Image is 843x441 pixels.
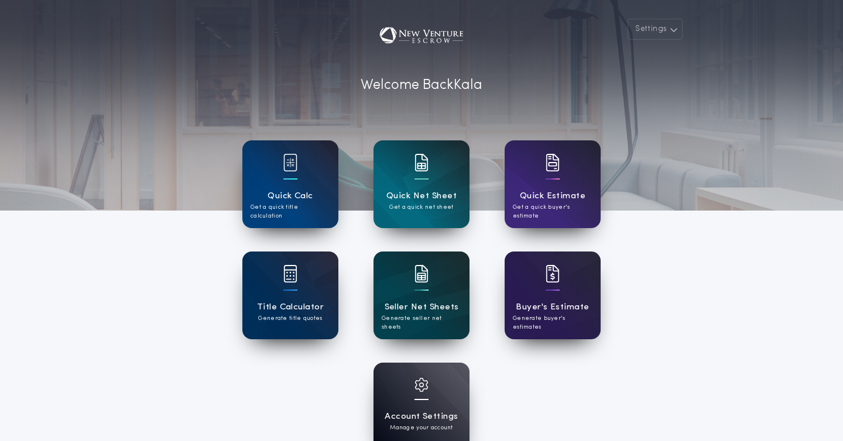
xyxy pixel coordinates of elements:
p: Generate seller net sheets [382,314,461,332]
p: Get a quick buyer's estimate [513,203,592,220]
p: Manage your account [390,423,453,432]
p: Generate buyer's estimates [513,314,592,332]
img: card icon [283,154,297,171]
h1: Buyer's Estimate [516,301,589,314]
img: account-logo [369,19,475,54]
p: Welcome Back Kala [361,75,482,96]
a: card iconQuick EstimateGet a quick buyer's estimate [505,140,601,228]
a: card iconQuick CalcGet a quick title calculation [242,140,338,228]
a: card iconSeller Net SheetsGenerate seller net sheets [373,251,470,339]
img: card icon [546,265,560,282]
h1: Seller Net Sheets [385,301,459,314]
h1: Quick Calc [268,190,313,203]
img: card icon [414,154,429,171]
h1: Title Calculator [257,301,324,314]
img: card icon [414,265,429,282]
p: Get a quick title calculation [251,203,330,220]
h1: Account Settings [385,410,458,423]
p: Get a quick net sheet [389,203,453,212]
img: card icon [283,265,297,282]
h1: Quick Estimate [520,190,586,203]
a: card iconBuyer's EstimateGenerate buyer's estimates [505,251,601,339]
a: card iconQuick Net SheetGet a quick net sheet [373,140,470,228]
a: card iconTitle CalculatorGenerate title quotes [242,251,338,339]
img: card icon [546,154,560,171]
h1: Quick Net Sheet [386,190,457,203]
p: Generate title quotes [258,314,322,323]
img: card icon [414,378,429,392]
button: Settings [628,19,683,40]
